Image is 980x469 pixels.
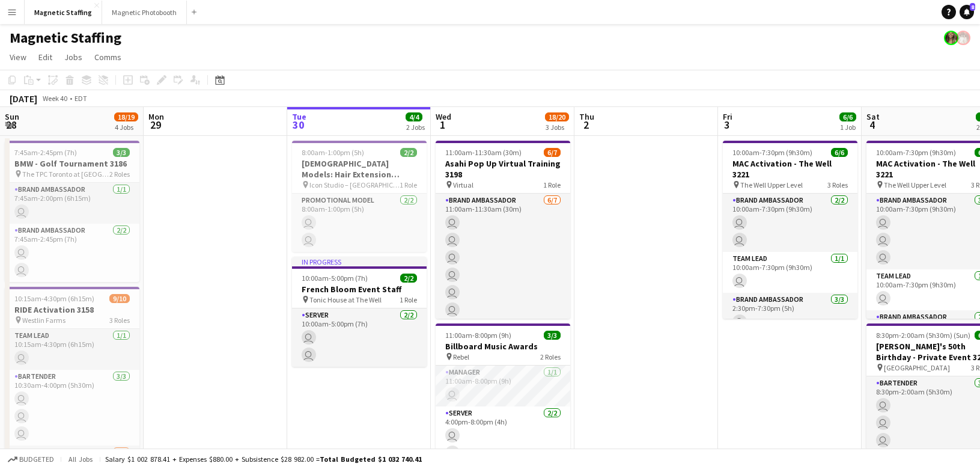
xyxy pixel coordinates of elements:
[840,123,856,132] div: 1 Job
[406,123,425,132] div: 2 Jobs
[400,295,417,304] span: 1 Role
[75,94,87,103] div: EDT
[25,1,102,24] button: Magnetic Staffing
[5,224,139,282] app-card-role: Brand Ambassador2/27:45am-2:45pm (7h)
[400,180,417,189] span: 1 Role
[970,3,975,11] span: 8
[5,183,139,224] app-card-role: Brand Ambassador1/17:45am-2:00pm (6h15m)
[876,331,970,340] span: 8:30pm-2:00am (5h30m) (Sun)
[5,158,139,169] h3: BMW - Golf Tournament 3186
[10,29,121,47] h1: Magnetic Staffing
[19,455,54,464] span: Budgeted
[59,49,87,65] a: Jobs
[292,141,427,252] app-job-card: 8:00am-1:00pm (5h)2/2[DEMOGRAPHIC_DATA] Models: Hair Extension Models | 3321 Icon Studio – [GEOGR...
[436,341,570,352] h3: Billboard Music Awards
[22,316,65,325] span: Westlin Farms
[740,180,803,189] span: The Well Upper Level
[102,1,187,24] button: Magnetic Photobooth
[723,141,857,319] app-job-card: 10:00am-7:30pm (9h30m)6/6MAC Activation - The Well 3221 The Well Upper Level3 RolesBrand Ambassad...
[292,308,427,367] app-card-role: Server2/210:00am-5:00pm (7h)
[400,274,417,283] span: 2/2
[839,112,856,121] span: 6/6
[956,31,970,45] app-user-avatar: Kara & Monika
[38,52,52,63] span: Edit
[400,148,417,157] span: 2/2
[436,158,570,180] h3: Asahi Pop Up Virtual Training 3198
[866,111,880,122] span: Sat
[115,123,138,132] div: 4 Jobs
[876,148,956,157] span: 10:00am-7:30pm (9h30m)
[436,406,570,465] app-card-role: Server2/24:00pm-8:00pm (4h)
[113,148,130,157] span: 3/3
[445,148,522,157] span: 11:00am-11:30am (30m)
[723,293,857,369] app-card-role: Brand Ambassador3/32:30pm-7:30pm (5h)
[64,52,82,63] span: Jobs
[960,5,974,19] a: 8
[22,170,109,179] span: The TPC Toronto at [GEOGRAPHIC_DATA]
[723,158,857,180] h3: MAC Activation - The Well 3221
[320,455,422,464] span: Total Budgeted $1 032 740.41
[292,257,427,266] div: In progress
[148,111,164,122] span: Mon
[544,331,561,340] span: 3/3
[944,31,958,45] app-user-avatar: Bianca Fantauzzi
[3,118,19,132] span: 28
[579,111,594,122] span: Thu
[109,170,130,179] span: 2 Roles
[827,180,848,189] span: 3 Roles
[5,329,139,370] app-card-role: Team Lead1/110:15am-4:30pm (6h15m)
[543,180,561,189] span: 1 Role
[436,141,570,319] app-job-card: 11:00am-11:30am (30m)6/7Asahi Pop Up Virtual Training 3198 Virtual1 RoleBrand Ambassador6/711:00a...
[302,274,368,283] span: 10:00am-5:00pm (7h)
[40,94,70,103] span: Week 40
[90,49,126,65] a: Comms
[453,180,473,189] span: Virtual
[94,52,121,63] span: Comms
[436,323,570,465] app-job-card: 11:00am-8:00pm (9h)3/3Billboard Music Awards Rebel2 RolesManager1/111:00am-8:00pm (9h) Server2/24...
[292,158,427,180] h3: [DEMOGRAPHIC_DATA] Models: Hair Extension Models | 3321
[721,118,732,132] span: 3
[723,252,857,293] app-card-role: Team Lead1/110:00am-7:30pm (9h30m)
[6,453,56,466] button: Budgeted
[5,370,139,446] app-card-role: Bartender3/310:30am-4:00pm (5h30m)
[292,284,427,295] h3: French Bloom Event Staff
[453,352,469,361] span: Rebel
[723,111,732,122] span: Fri
[544,148,561,157] span: 6/7
[540,352,561,361] span: 2 Roles
[445,331,511,340] span: 11:00am-8:00pm (9h)
[302,148,364,157] span: 8:00am-1:00pm (5h)
[5,141,139,282] app-job-card: 7:45am-2:45pm (7h)3/3BMW - Golf Tournament 3186 The TPC Toronto at [GEOGRAPHIC_DATA]2 RolesBrand ...
[34,49,57,65] a: Edit
[831,148,848,157] span: 6/6
[114,112,138,121] span: 18/19
[884,363,950,372] span: [GEOGRAPHIC_DATA]
[545,112,569,121] span: 18/20
[292,194,427,252] app-card-role: Promotional Model2/28:00am-1:00pm (5h)
[147,118,164,132] span: 29
[292,257,427,367] app-job-card: In progress10:00am-5:00pm (7h)2/2French Bloom Event Staff Tonic House at The Well1 RoleServer2/21...
[5,287,139,465] app-job-card: 10:15am-4:30pm (6h15m)9/10RIDE Activation 3158 Westlin Farms3 RolesTeam Lead1/110:15am-4:30pm (6h...
[10,93,37,105] div: [DATE]
[865,118,880,132] span: 4
[292,111,306,122] span: Tue
[436,366,570,406] app-card-role: Manager1/111:00am-8:00pm (9h)
[546,123,568,132] div: 3 Jobs
[105,455,422,464] div: Salary $1 002 878.41 + Expenses $880.00 + Subsistence $28 982.00 =
[5,49,31,65] a: View
[66,455,95,464] span: All jobs
[5,111,19,122] span: Sun
[434,118,451,132] span: 1
[406,112,422,121] span: 4/4
[14,294,94,303] span: 10:15am-4:30pm (6h15m)
[109,316,130,325] span: 3 Roles
[109,294,130,303] span: 9/10
[14,148,77,157] span: 7:45am-2:45pm (7h)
